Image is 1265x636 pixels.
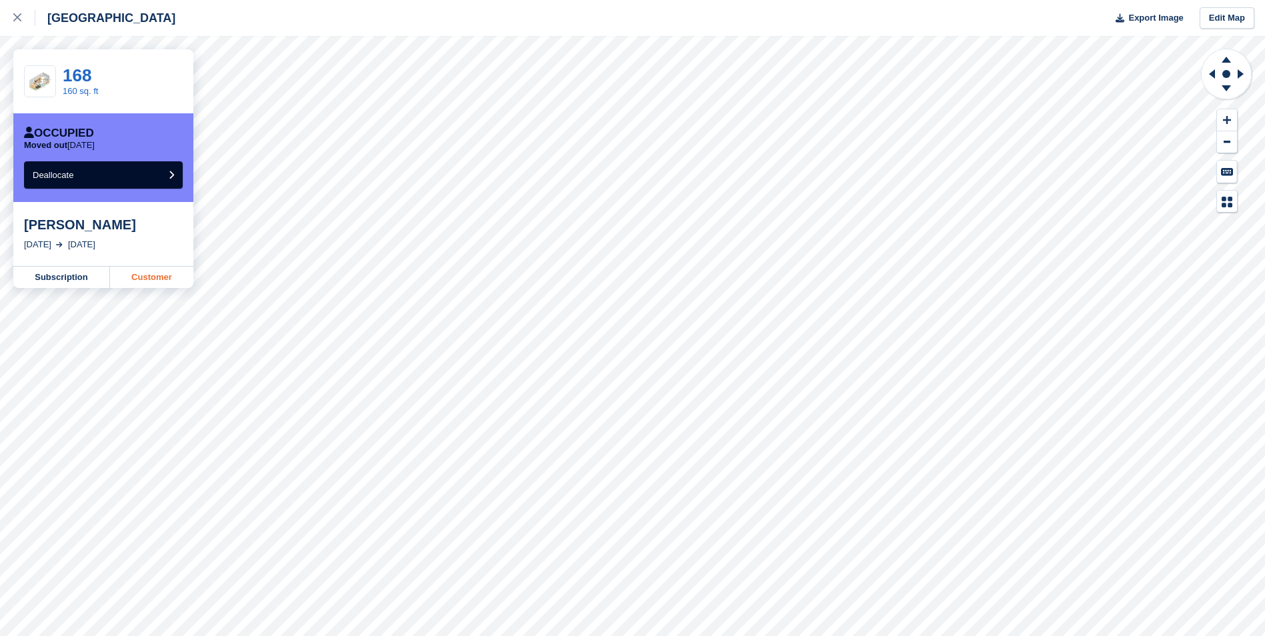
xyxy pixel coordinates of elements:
div: Occupied [24,127,94,140]
p: [DATE] [24,140,95,151]
div: [DATE] [24,238,51,251]
span: Export Image [1128,11,1183,25]
button: Map Legend [1217,191,1237,213]
button: Zoom Out [1217,131,1237,153]
a: 160 sq. ft [63,86,98,96]
button: Deallocate [24,161,183,189]
span: Moved out [24,140,67,150]
img: SCA-160sqft.jpg [25,71,55,92]
button: Export Image [1108,7,1184,29]
div: [GEOGRAPHIC_DATA] [35,10,175,26]
span: Deallocate [33,170,73,180]
a: Customer [110,267,193,288]
img: arrow-right-light-icn-cde0832a797a2874e46488d9cf13f60e5c3a73dbe684e267c42b8395dfbc2abf.svg [56,242,63,247]
a: Edit Map [1200,7,1254,29]
a: 168 [63,65,91,85]
div: [DATE] [68,238,95,251]
button: Keyboard Shortcuts [1217,161,1237,183]
button: Zoom In [1217,109,1237,131]
div: [PERSON_NAME] [24,217,183,233]
a: Subscription [13,267,110,288]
